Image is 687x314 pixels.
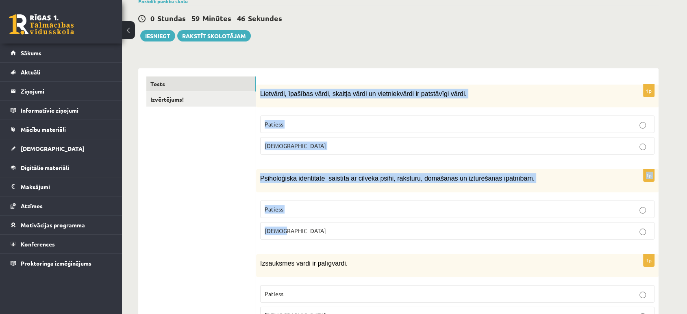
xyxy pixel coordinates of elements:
[11,158,112,177] a: Digitālie materiāli
[146,92,256,107] a: Izvērtējums!
[265,120,283,128] span: Patiess
[21,240,55,248] span: Konferences
[11,177,112,196] a: Maksājumi
[21,68,40,76] span: Aktuāli
[643,254,654,267] p: 1p
[11,44,112,62] a: Sākums
[11,101,112,120] a: Informatīvie ziņojumi
[11,120,112,139] a: Mācību materiāli
[11,196,112,215] a: Atzīmes
[639,229,646,235] input: [DEMOGRAPHIC_DATA]
[21,164,69,171] span: Digitālie materiāli
[11,63,112,81] a: Aktuāli
[9,14,74,35] a: Rīgas 1. Tālmācības vidusskola
[265,205,283,213] span: Patiess
[248,13,282,23] span: Sekundes
[146,76,256,92] a: Tests
[11,235,112,253] a: Konferences
[11,139,112,158] a: [DEMOGRAPHIC_DATA]
[21,101,112,120] legend: Informatīvie ziņojumi
[643,169,654,182] p: 1p
[639,207,646,214] input: Patiess
[21,145,85,152] span: [DEMOGRAPHIC_DATA]
[260,90,467,97] span: Lietvārdi, īpašības vārdi, skaitļa vārdi un vietniekvārdi ir patstāvīgi vārdi.
[21,126,66,133] span: Mācību materiāli
[237,13,245,23] span: 46
[639,144,646,150] input: [DEMOGRAPHIC_DATA]
[260,175,535,182] span: Psiholoģiskā identitāte saistīta ar cilvēka psihi, raksturu, domāšanas un izturēšanās īpatnībām.
[639,292,646,298] input: Patiess
[639,122,646,129] input: Patiess
[21,202,43,209] span: Atzīmes
[21,82,112,100] legend: Ziņojumi
[21,49,41,57] span: Sākums
[202,13,231,23] span: Minūtes
[177,30,251,41] a: Rakstīt skolotājam
[11,82,112,100] a: Ziņojumi
[11,216,112,234] a: Motivācijas programma
[21,221,85,229] span: Motivācijas programma
[21,259,91,267] span: Proktoringa izmēģinājums
[265,227,326,234] span: [DEMOGRAPHIC_DATA]
[21,177,112,196] legend: Maksājumi
[157,13,186,23] span: Stundas
[265,290,283,297] span: Patiess
[260,260,348,267] span: Izsauksmes vārdi ir palīgvārdi.
[265,142,326,149] span: [DEMOGRAPHIC_DATA]
[11,254,112,273] a: Proktoringa izmēģinājums
[191,13,200,23] span: 59
[140,30,175,41] button: Iesniegt
[150,13,154,23] span: 0
[643,84,654,97] p: 1p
